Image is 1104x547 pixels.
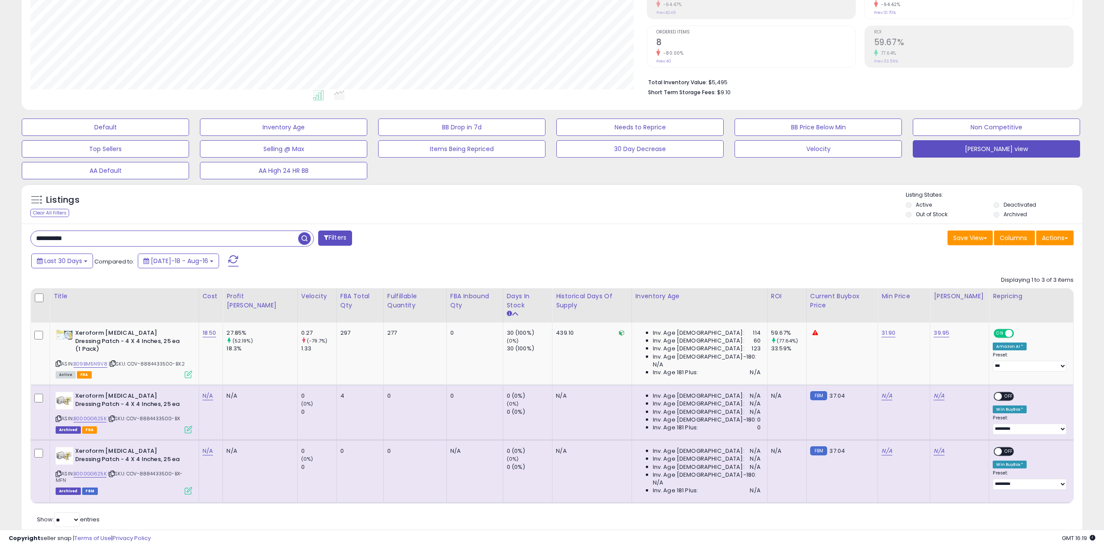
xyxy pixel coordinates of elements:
[77,371,92,379] span: FBA
[653,392,745,400] span: Inv. Age [DEMOGRAPHIC_DATA]:
[507,463,552,471] div: 0 (0%)
[648,76,1067,87] li: $5,495
[450,447,496,455] div: N/A
[993,352,1067,372] div: Preset:
[301,392,336,400] div: 0
[754,337,761,345] span: 60
[340,292,380,310] div: FBA Total Qty
[556,392,625,400] div: N/A
[507,337,519,344] small: (0%)
[750,447,760,455] span: N/A
[874,10,896,15] small: Prev: 31.70%
[22,119,189,136] button: Default
[656,30,855,35] span: Ordered Items
[138,254,219,268] button: [DATE]-18 - Aug-16
[507,345,552,353] div: 30 (100%)
[750,455,760,463] span: N/A
[993,343,1027,350] div: Amazon AI *
[735,119,902,136] button: BB Price Below Min
[56,447,192,494] div: ASIN:
[56,371,76,379] span: All listings currently available for purchase on Amazon
[108,415,180,422] span: | SKU: COV-8884433500-BX
[56,329,192,377] div: ASIN:
[56,488,81,495] span: Listings that have been deleted from Seller Central
[717,88,731,96] span: $9.10
[656,37,855,49] h2: 8
[378,119,545,136] button: BB Drop in 7d
[1036,231,1074,245] button: Actions
[771,345,806,353] div: 33.59%
[660,1,682,8] small: -64.47%
[993,415,1067,435] div: Preset:
[301,292,333,301] div: Velocity
[1062,534,1095,542] span: 2025-09-16 16:19 GMT
[556,292,628,310] div: Historical Days Of Supply
[752,345,760,353] span: 123
[653,471,757,479] span: Inv. Age [DEMOGRAPHIC_DATA]-180:
[750,400,760,408] span: N/A
[94,257,134,266] span: Compared to:
[22,140,189,158] button: Top Sellers
[881,329,895,337] a: 31.90
[450,292,499,310] div: FBA inbound Qty
[82,488,98,495] span: FBM
[881,292,926,301] div: Min Price
[934,447,944,455] a: N/A
[151,257,208,265] span: [DATE]-18 - Aug-16
[995,330,1006,337] span: ON
[750,392,760,400] span: N/A
[203,329,216,337] a: 18.50
[994,231,1035,245] button: Columns
[75,329,181,356] b: Xeroform [MEDICAL_DATA] Dressing Patch - 4 X 4 Inches, 25 ea (1 Pack)
[810,391,827,400] small: FBM
[46,194,80,206] h5: Listings
[653,369,698,376] span: Inv. Age 181 Plus:
[878,50,896,56] small: 77.64%
[1001,276,1074,284] div: Displaying 1 to 3 of 3 items
[829,392,845,400] span: 37.04
[56,470,183,483] span: | SKU: COV-8884433500-BX-MFN
[771,392,800,400] div: N/A
[75,447,181,465] b: Xeroform [MEDICAL_DATA] Dressing Patch - 4 X 4 Inches, 25 ea
[556,119,724,136] button: Needs to Reprice
[656,59,671,64] small: Prev: 40
[9,534,40,542] strong: Copyright
[648,79,707,86] b: Total Inventory Value:
[653,329,745,337] span: Inv. Age [DEMOGRAPHIC_DATA]:
[874,59,898,64] small: Prev: 33.59%
[653,479,663,487] span: N/A
[1004,211,1027,218] label: Archived
[109,360,185,367] span: | SKU: COV-8884433500-BX.2
[226,292,293,310] div: Profit [PERSON_NAME]
[340,392,377,400] div: 4
[757,416,761,424] span: 0
[226,447,290,455] div: N/A
[771,329,806,337] div: 59.67%
[948,231,993,245] button: Save View
[881,392,892,400] a: N/A
[653,353,757,361] span: Inv. Age [DEMOGRAPHIC_DATA]-180:
[653,455,745,463] span: Inv. Age [DEMOGRAPHIC_DATA]:
[635,292,764,301] div: Inventory Age
[750,369,760,376] span: N/A
[556,447,625,455] div: N/A
[387,447,440,455] div: 0
[874,30,1073,35] span: ROI
[757,424,761,432] span: 0
[307,337,327,344] small: (-79.7%)
[37,515,100,524] span: Show: entries
[301,447,336,455] div: 0
[56,447,73,465] img: 21VOUlyJXhL._SL40_.jpg
[750,408,760,416] span: N/A
[934,392,944,400] a: N/A
[750,463,760,471] span: N/A
[653,447,745,455] span: Inv. Age [DEMOGRAPHIC_DATA]:
[22,162,189,179] button: AA Default
[507,310,512,318] small: Days In Stock.
[301,408,336,416] div: 0
[507,329,552,337] div: 30 (100%)
[829,447,845,455] span: 37.04
[113,534,151,542] a: Privacy Policy
[30,209,69,217] div: Clear All Filters
[653,361,663,369] span: N/A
